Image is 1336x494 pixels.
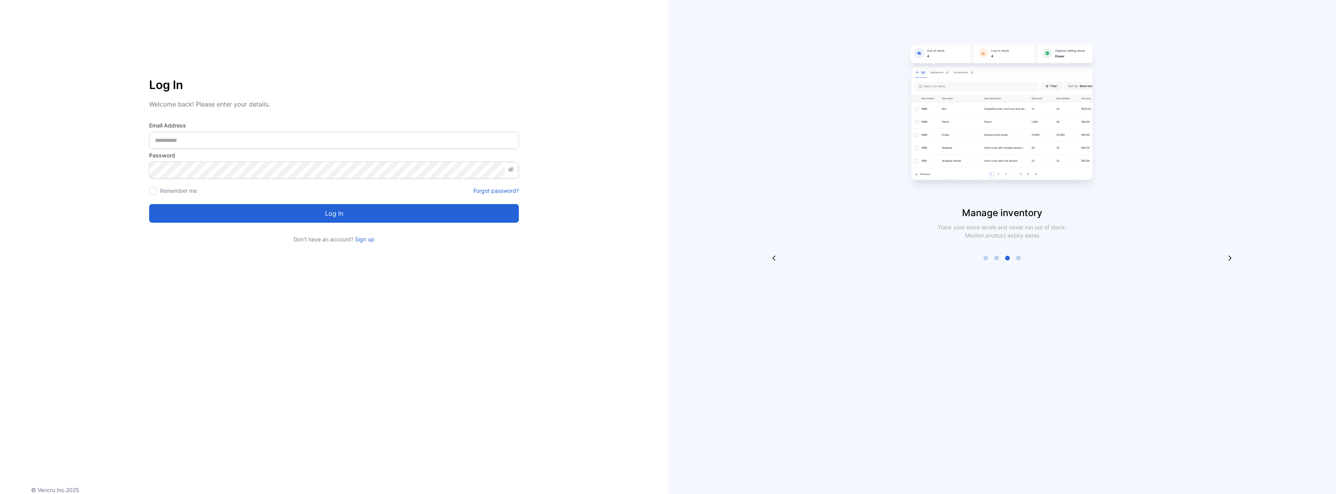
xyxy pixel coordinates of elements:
p: Manage inventory [668,206,1336,220]
a: Forgot password? [473,187,519,195]
img: vencru logo [149,31,188,73]
label: Password [149,151,519,159]
p: Track your stock levels and never run out of stock. Monitor product expiry dates [927,223,1077,239]
a: Sign up [353,236,374,243]
label: Remember me [160,187,197,194]
label: Email Address [149,121,519,129]
img: slider image [905,31,1099,206]
p: Welcome back! Please enter your details. [149,99,519,109]
p: Log In [149,75,519,94]
button: Log in [149,204,519,223]
p: Don't have an account? [149,235,519,243]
